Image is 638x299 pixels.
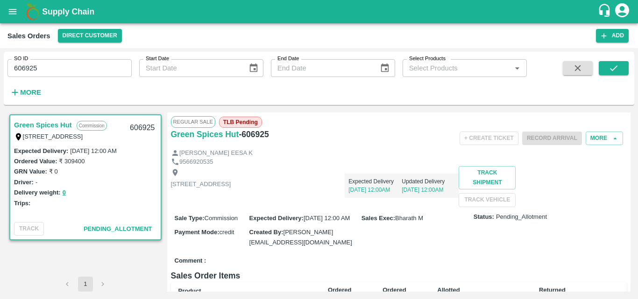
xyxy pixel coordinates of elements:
button: More [7,84,43,100]
span: [PERSON_NAME][EMAIL_ADDRESS][DOMAIN_NAME] [249,229,352,246]
span: Commission [205,215,238,222]
input: Select Products [405,62,509,74]
label: Created By : [249,229,284,236]
label: Ordered Value: [14,158,57,165]
nav: pagination navigation [59,277,112,292]
p: [PERSON_NAME] EESA K [179,149,253,158]
span: Please dispatch the trip before ending [522,134,582,141]
label: Status: [474,213,494,222]
span: Pending_Allotment [84,225,152,232]
span: Pending_Allotment [496,213,547,222]
p: Commission [77,121,107,131]
button: open drawer [2,1,23,22]
span: [DATE] 12:00 AM [304,215,350,222]
button: Open [511,62,523,74]
button: Choose date [245,59,262,77]
b: Supply Chain [42,7,94,16]
p: [DATE] 12:00AM [348,186,402,194]
input: End Date [271,59,373,77]
h6: - 606925 [239,128,269,141]
b: Product [178,287,201,294]
span: Bharath M [395,215,423,222]
label: End Date [277,55,299,63]
label: Driver: [14,179,34,186]
label: Comment : [175,257,206,265]
button: 0 [63,188,66,198]
input: Enter SO ID [7,59,132,77]
label: ₹ 0 [49,168,58,175]
label: [DATE] 12:00 AM [70,147,116,154]
label: [STREET_ADDRESS] [23,133,83,140]
a: Supply Chain [42,5,597,18]
label: Delivery weight: [14,189,61,196]
button: Track Shipment [459,166,516,189]
p: [STREET_ADDRESS] [171,180,231,189]
span: credit [220,229,234,236]
label: SO ID [14,55,28,63]
span: Regular Sale [171,116,215,127]
span: TLB Pending [219,117,262,128]
label: - [35,179,37,186]
h6: Sales Order Items [171,269,627,282]
button: Add [596,29,629,42]
label: Start Date [146,55,169,63]
a: Green Spices Hut [171,128,239,141]
strong: More [20,89,41,96]
p: [DATE] 12:00AM [402,186,455,194]
label: Select Products [409,55,446,63]
input: Start Date [139,59,241,77]
div: customer-support [597,3,614,20]
p: 9566920535 [179,158,213,167]
button: More [586,132,623,145]
a: Green Spices Hut [14,119,72,131]
div: account of current user [614,2,631,21]
label: Sales Exec : [362,215,395,222]
div: Sales Orders [7,30,50,42]
label: Trips: [14,200,30,207]
p: Updated Delivery [402,177,455,186]
label: GRN Value: [14,168,47,175]
label: Payment Mode : [175,229,220,236]
label: Sale Type : [175,215,205,222]
label: ₹ 309400 [59,158,85,165]
img: logo [23,2,42,21]
button: page 1 [78,277,93,292]
button: Select DC [58,29,122,42]
div: 606925 [124,117,160,139]
button: Choose date [376,59,394,77]
p: Expected Delivery [348,177,402,186]
label: Expected Delivery : [249,215,304,222]
label: Expected Delivery : [14,147,68,154]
